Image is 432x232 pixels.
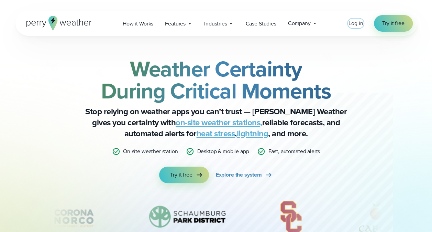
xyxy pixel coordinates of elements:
[288,19,311,28] span: Company
[170,171,192,179] span: Try it free
[79,106,354,139] p: Stop relying on weather apps you can’t trust — [PERSON_NAME] Weather gives you certainty with rel...
[268,147,320,156] p: Fast, automated alerts
[123,20,153,28] span: How it Works
[382,19,404,28] span: Try it free
[348,19,363,28] a: Log in
[374,15,412,32] a: Try it free
[204,20,227,28] span: Industries
[176,116,262,129] a: on-site weather stations,
[101,53,331,107] strong: Weather Certainty During Critical Moments
[117,17,159,31] a: How it Works
[216,171,262,179] span: Explore the system
[197,147,249,156] p: Desktop & mobile app
[237,127,268,140] a: lightning
[240,17,282,31] a: Case Studies
[197,127,235,140] a: heat stress
[216,167,273,183] a: Explore the system
[123,147,178,156] p: On-site weather station
[159,167,209,183] a: Try it free
[245,20,276,28] span: Case Studies
[165,20,186,28] span: Features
